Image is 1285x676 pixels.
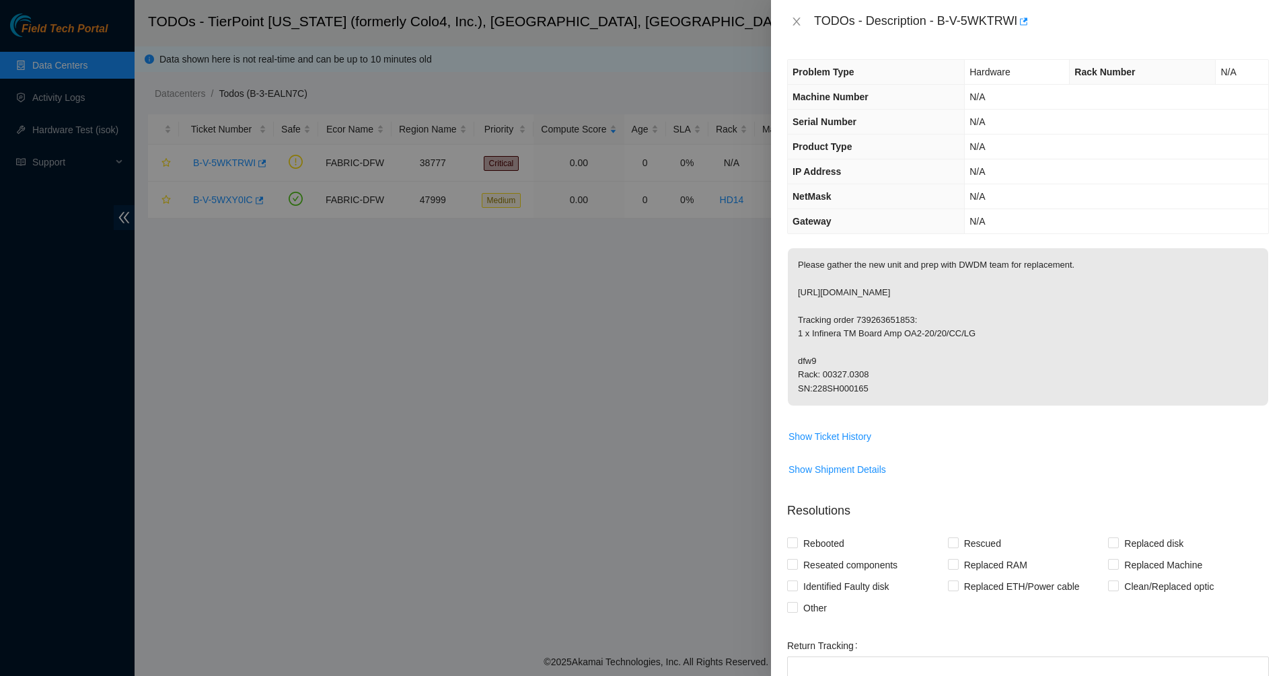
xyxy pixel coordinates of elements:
span: Show Shipment Details [788,462,886,477]
span: IP Address [793,166,841,177]
span: N/A [969,216,985,227]
span: N/A [969,91,985,102]
span: NetMask [793,191,832,202]
span: Other [798,597,832,619]
span: close [791,16,802,27]
label: Return Tracking [787,635,863,656]
span: Replaced Machine [1119,554,1208,576]
span: Hardware [969,67,1011,77]
span: N/A [1220,67,1236,77]
span: Gateway [793,216,832,227]
span: N/A [969,166,985,177]
span: Machine Number [793,91,869,102]
span: Rebooted [798,533,850,554]
span: Rack Number [1074,67,1135,77]
span: N/A [969,116,985,127]
div: TODOs - Description - B-V-5WKTRWI [814,11,1269,32]
p: Resolutions [787,491,1269,520]
span: Clean/Replaced optic [1119,576,1219,597]
p: Please gather the new unit and prep with DWDM team for replacement. [URL][DOMAIN_NAME] Tracking o... [788,248,1268,406]
span: Replaced RAM [959,554,1033,576]
span: Product Type [793,141,852,152]
button: Show Shipment Details [788,459,887,480]
span: Problem Type [793,67,854,77]
span: N/A [969,141,985,152]
button: Close [787,15,806,28]
span: N/A [969,191,985,202]
span: Replaced ETH/Power cable [959,576,1085,597]
span: Serial Number [793,116,856,127]
span: Show Ticket History [788,429,871,444]
span: Replaced disk [1119,533,1189,554]
span: Reseated components [798,554,903,576]
span: Identified Faulty disk [798,576,895,597]
span: Rescued [959,533,1006,554]
button: Show Ticket History [788,426,872,447]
